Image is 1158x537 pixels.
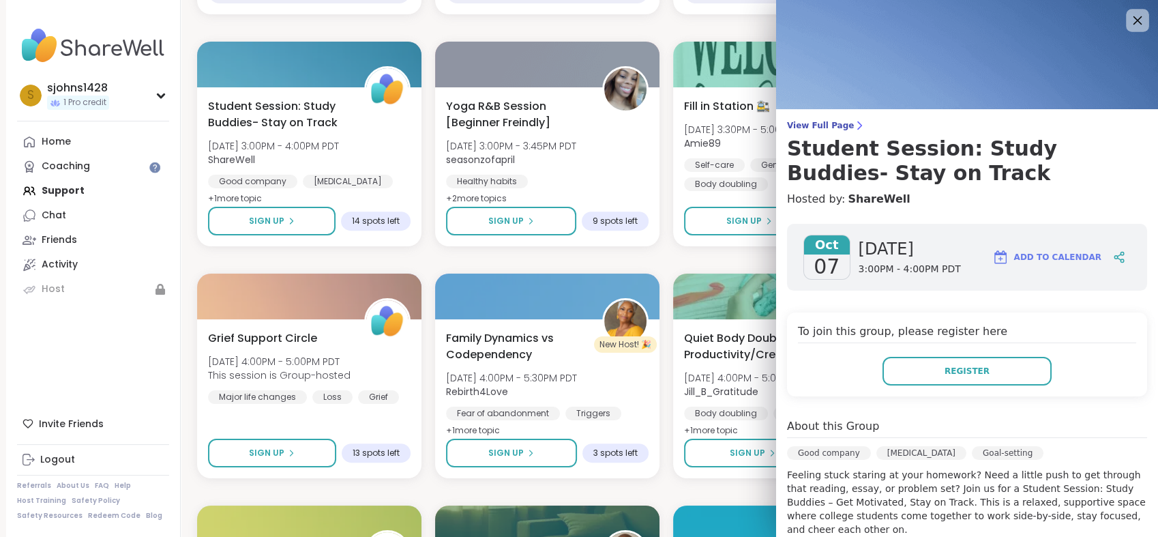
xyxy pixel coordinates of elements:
[814,255,840,279] span: 07
[594,336,657,353] div: New Host! 🎉
[353,448,400,459] span: 13 spots left
[42,209,66,222] div: Chat
[972,446,1043,460] div: Goal-setting
[208,175,297,188] div: Good company
[446,407,560,420] div: Fear of abandonment
[27,87,34,104] span: s
[945,365,990,377] span: Register
[684,439,822,467] button: Sign Up
[859,263,961,276] span: 3:00PM - 4:00PM PDT
[882,357,1052,386] button: Register
[208,439,336,467] button: Sign Up
[684,207,814,235] button: Sign Up
[876,446,966,460] div: [MEDICAL_DATA]
[208,153,255,166] b: ShareWell
[604,68,647,111] img: seasonzofapril
[42,258,78,272] div: Activity
[57,481,89,491] a: About Us
[40,453,75,467] div: Logout
[17,411,169,436] div: Invite Friends
[804,235,850,255] span: Oct
[358,390,399,404] div: Grief
[1014,251,1101,263] span: Add to Calendar
[730,447,765,459] span: Sign Up
[303,175,393,188] div: [MEDICAL_DATA]
[593,216,638,227] span: 9 spots left
[312,390,353,404] div: Loss
[859,238,961,260] span: [DATE]
[149,162,160,173] iframe: Spotlight
[446,139,576,153] span: [DATE] 3:00PM - 3:45PM PDT
[593,448,638,459] span: 3 spots left
[446,330,587,363] span: Family Dynamics vs Codependency
[488,215,524,227] span: Sign Up
[63,97,106,108] span: 1 Pro credit
[95,481,109,491] a: FAQ
[352,216,400,227] span: 14 spots left
[684,385,758,398] b: Jill_B_Gratitude
[787,446,871,460] div: Good company
[726,215,762,227] span: Sign Up
[208,207,336,235] button: Sign Up
[446,98,587,131] span: Yoga R&B Session [Beginner Freindly]
[17,22,169,70] img: ShareWell Nav Logo
[17,481,51,491] a: Referrals
[787,120,1147,131] span: View Full Page
[17,203,169,228] a: Chat
[208,139,339,153] span: [DATE] 3:00PM - 4:00PM PDT
[208,368,351,382] span: This session is Group-hosted
[446,207,576,235] button: Sign Up
[446,371,577,385] span: [DATE] 4:00PM - 5:30PM PDT
[208,330,317,347] span: Grief Support Circle
[684,407,768,420] div: Body doubling
[787,191,1147,207] h4: Hosted by:
[17,252,169,277] a: Activity
[208,98,349,131] span: Student Session: Study Buddies- Stay on Track
[47,81,109,96] div: sjohns1428
[17,228,169,252] a: Friends
[146,511,162,521] a: Blog
[750,158,865,172] div: General mental health
[684,123,814,136] span: [DATE] 3:30PM - 5:00PM PDT
[17,496,66,506] a: Host Training
[604,300,647,343] img: Rebirth4Love
[249,215,284,227] span: Sign Up
[488,447,524,459] span: Sign Up
[684,158,745,172] div: Self-care
[565,407,621,420] div: Triggers
[684,177,768,191] div: Body doubling
[366,300,409,343] img: ShareWell
[446,175,528,188] div: Healthy habits
[17,277,169,302] a: Host
[684,98,770,115] span: Fill in Station 🚉
[17,511,83,521] a: Safety Resources
[787,136,1147,186] h3: Student Session: Study Buddies- Stay on Track
[992,249,1009,265] img: ShareWell Logomark
[446,153,515,166] b: seasonzofapril
[446,385,508,398] b: Rebirth4Love
[684,330,825,363] span: Quiet Body Doubling- Productivity/Creativity
[17,154,169,179] a: Coaching
[684,371,816,385] span: [DATE] 4:00PM - 5:00PM PDT
[42,233,77,247] div: Friends
[787,418,879,435] h4: About this Group
[773,407,863,420] div: Good company
[684,136,721,150] b: Amie89
[848,191,910,207] a: ShareWell
[208,390,307,404] div: Major life changes
[72,496,120,506] a: Safety Policy
[798,323,1136,343] h4: To join this group, please register here
[249,447,284,459] span: Sign Up
[42,135,71,149] div: Home
[986,241,1108,274] button: Add to Calendar
[787,120,1147,186] a: View Full PageStudent Session: Study Buddies- Stay on Track
[208,355,351,368] span: [DATE] 4:00PM - 5:00PM PDT
[17,448,169,472] a: Logout
[17,130,169,154] a: Home
[88,511,140,521] a: Redeem Code
[446,439,577,467] button: Sign Up
[366,68,409,111] img: ShareWell
[42,282,65,296] div: Host
[42,160,90,173] div: Coaching
[115,481,131,491] a: Help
